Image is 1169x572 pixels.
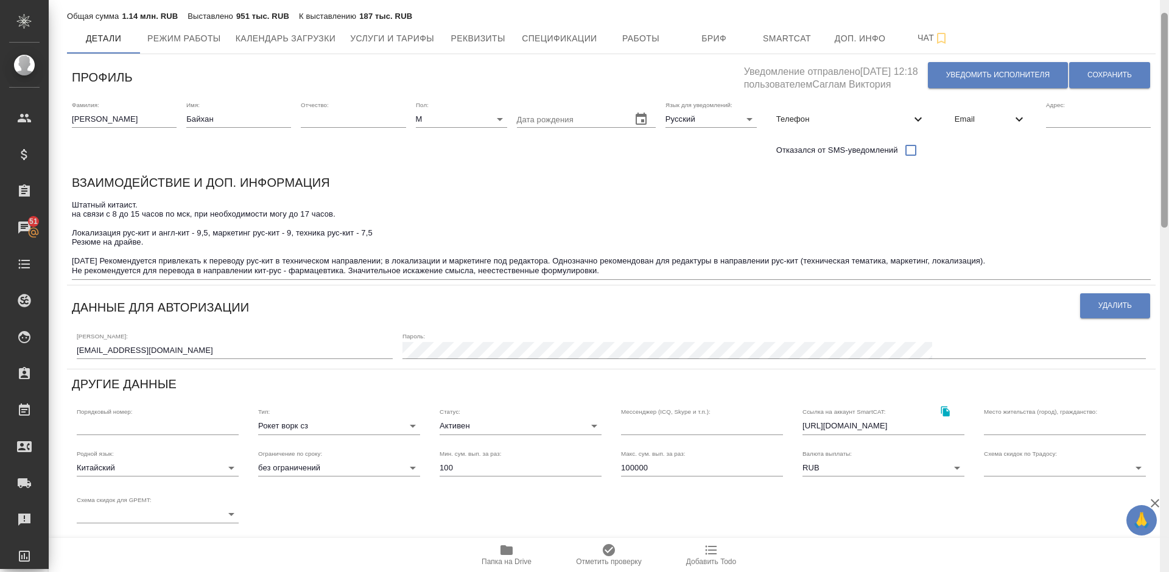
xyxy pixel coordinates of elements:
[776,144,898,156] span: Отказался от SMS-уведомлений
[72,374,177,394] h6: Другие данные
[77,459,239,476] div: Китайский
[258,409,270,415] label: Тип:
[77,333,128,339] label: [PERSON_NAME]:
[665,102,732,108] label: Язык для уведомлений:
[802,450,852,456] label: Валюта выплаты:
[122,12,178,21] p: 1.14 млн. RUB
[77,450,114,456] label: Родной язык:
[77,409,132,415] label: Порядковый номер:
[1087,70,1132,80] span: Сохранить
[665,111,757,128] div: Русский
[449,31,507,46] span: Реквизиты
[74,31,133,46] span: Детали
[72,200,1151,276] textarea: Штатный китаист. на связи с 8 до 15 часов по мск, при необходимости могу до 17 часов. Локализация...
[440,450,502,456] label: Мин. сум. вып. за раз:
[831,31,890,46] span: Доп. инфо
[1126,505,1157,535] button: 🙏
[416,102,429,108] label: Пол:
[147,31,221,46] span: Режим работы
[22,215,45,228] span: 51
[188,12,236,21] p: Выставлено
[301,102,329,108] label: Отчество:
[72,102,99,108] label: Фамилия:
[236,31,336,46] span: Календарь загрузки
[77,497,152,503] label: Схема скидок для GPEMT:
[522,31,597,46] span: Спецификации
[482,557,532,566] span: Папка на Drive
[904,30,963,46] span: Чат
[576,557,641,566] span: Отметить проверку
[984,450,1057,456] label: Схема скидок по Традосу:
[440,417,602,434] div: Активен
[612,31,670,46] span: Работы
[928,62,1068,88] button: Уведомить исполнителя
[402,333,425,339] label: Пароль:
[455,538,558,572] button: Папка на Drive
[3,212,46,243] a: 51
[258,450,322,456] label: Ограничение по сроку:
[258,459,420,476] div: без ограничений
[776,113,911,125] span: Телефон
[984,409,1097,415] label: Место жительства (город), гражданство:
[416,111,507,128] div: М
[660,538,762,572] button: Добавить Todo
[945,106,1036,133] div: Email
[1131,507,1152,533] span: 🙏
[955,113,1012,125] span: Email
[1098,301,1132,311] span: Удалить
[1069,62,1150,88] button: Сохранить
[359,12,412,21] p: 187 тыс. RUB
[621,409,711,415] label: Мессенджер (ICQ, Skype и т.п.):
[744,59,927,91] h5: Уведомление отправлено [DATE] 12:18 пользователем Саглам Виктория
[686,557,736,566] span: Добавить Todo
[72,298,249,317] h6: Данные для авторизации
[767,106,935,133] div: Телефон
[685,31,743,46] span: Бриф
[802,459,964,476] div: RUB
[72,68,133,87] h6: Профиль
[621,450,686,456] label: Макс. сум. вып. за раз:
[802,409,886,415] label: Ссылка на аккаунт SmartCAT:
[350,31,434,46] span: Услуги и тарифы
[558,538,660,572] button: Отметить проверку
[186,102,200,108] label: Имя:
[258,417,420,434] div: Рокет ворк сз
[933,399,958,424] button: Скопировать ссылку
[440,409,460,415] label: Статус:
[934,31,949,46] svg: Подписаться
[1080,293,1150,318] button: Удалить
[72,173,330,192] h6: Взаимодействие и доп. информация
[946,70,1050,80] span: Уведомить исполнителя
[236,12,289,21] p: 951 тыс. RUB
[758,31,816,46] span: Smartcat
[67,12,122,21] p: Общая сумма
[1046,102,1065,108] label: Адрес:
[299,12,359,21] p: К выставлению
